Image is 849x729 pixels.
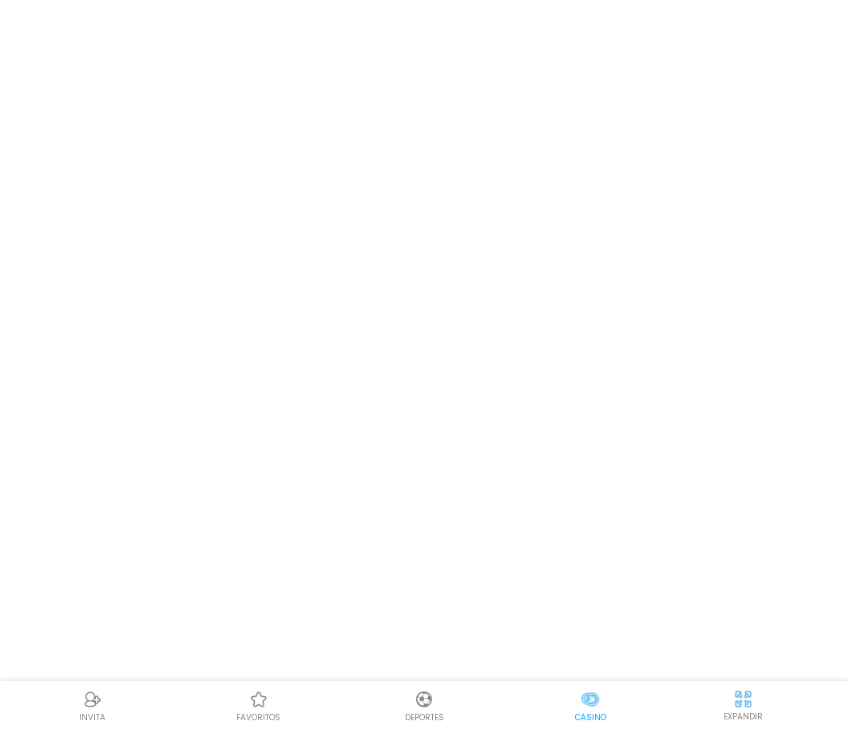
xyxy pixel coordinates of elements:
[249,690,268,709] img: Casino Favoritos
[10,687,176,723] a: ReferralReferralINVITA
[733,689,753,709] img: hide
[405,711,444,723] p: Deportes
[507,687,673,723] a: CasinoCasinoCasino
[415,690,434,709] img: Deportes
[236,711,280,723] p: favoritos
[575,711,606,723] p: Casino
[79,711,105,723] p: INVITA
[176,687,342,723] a: Casino FavoritosCasino Favoritosfavoritos
[724,711,763,723] p: EXPANDIR
[342,687,508,723] a: DeportesDeportesDeportes
[83,690,102,709] img: Referral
